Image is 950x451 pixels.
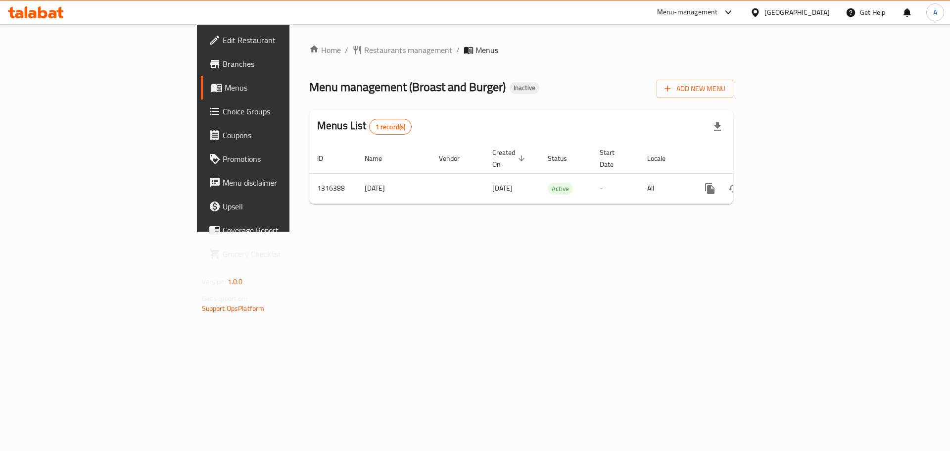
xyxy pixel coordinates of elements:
[201,171,356,195] a: Menu disclaimer
[223,58,348,70] span: Branches
[317,118,412,135] h2: Menus List
[223,248,348,260] span: Grocery Checklist
[639,173,690,203] td: All
[223,224,348,236] span: Coverage Report
[475,44,498,56] span: Menus
[317,152,336,164] span: ID
[309,144,801,204] table: enhanced table
[706,115,729,139] div: Export file
[201,123,356,147] a: Coupons
[201,76,356,100] a: Menus
[690,144,801,174] th: Actions
[352,44,452,56] a: Restaurants management
[657,80,733,98] button: Add New Menu
[202,275,226,288] span: Version:
[225,82,348,94] span: Menus
[365,152,395,164] span: Name
[201,52,356,76] a: Branches
[201,242,356,266] a: Grocery Checklist
[202,302,265,315] a: Support.OpsPlatform
[456,44,460,56] li: /
[592,173,639,203] td: -
[223,177,348,189] span: Menu disclaimer
[439,152,473,164] span: Vendor
[492,147,528,170] span: Created On
[201,28,356,52] a: Edit Restaurant
[201,147,356,171] a: Promotions
[492,182,513,195] span: [DATE]
[223,105,348,117] span: Choice Groups
[933,7,937,18] span: A
[548,183,573,195] span: Active
[600,147,627,170] span: Start Date
[201,218,356,242] a: Coverage Report
[722,177,746,200] button: Change Status
[201,195,356,218] a: Upsell
[764,7,830,18] div: [GEOGRAPHIC_DATA]
[201,100,356,123] a: Choice Groups
[223,34,348,46] span: Edit Restaurant
[228,275,243,288] span: 1.0.0
[370,122,412,132] span: 1 record(s)
[510,84,539,92] span: Inactive
[665,83,725,95] span: Add New Menu
[657,6,718,18] div: Menu-management
[223,200,348,212] span: Upsell
[309,44,733,56] nav: breadcrumb
[223,129,348,141] span: Coupons
[202,292,247,305] span: Get support on:
[647,152,678,164] span: Locale
[364,44,452,56] span: Restaurants management
[698,177,722,200] button: more
[548,152,580,164] span: Status
[369,119,412,135] div: Total records count
[309,76,506,98] span: Menu management ( Broast and Burger )
[223,153,348,165] span: Promotions
[510,82,539,94] div: Inactive
[357,173,431,203] td: [DATE]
